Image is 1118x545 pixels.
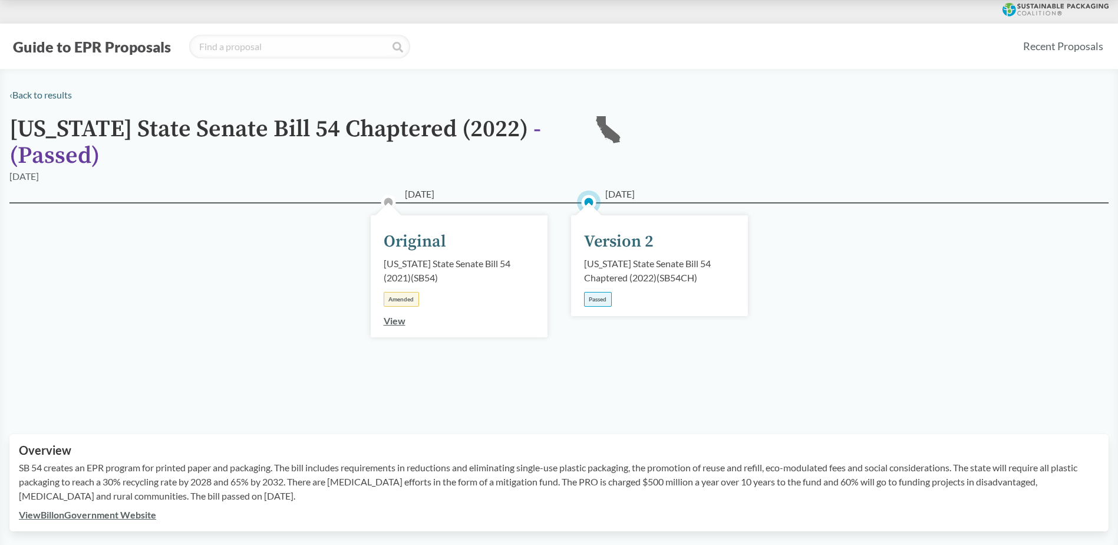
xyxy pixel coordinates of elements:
a: ‹Back to results [9,89,72,100]
h2: Overview [19,444,1099,457]
div: Amended [384,292,419,307]
a: Recent Proposals [1018,33,1109,60]
div: Version 2 [584,229,654,254]
h1: [US_STATE] State Senate Bill 54 Chaptered (2022) [9,116,575,169]
span: - ( Passed ) [9,114,541,170]
span: [DATE] [605,187,635,201]
div: [DATE] [9,169,39,183]
div: Passed [584,292,612,307]
a: View [384,315,405,326]
div: Original [384,229,446,254]
input: Find a proposal [189,35,410,58]
a: ViewBillonGovernment Website [19,509,156,520]
p: SB 54 creates an EPR program for printed paper and packaging. The bill includes requirements in r... [19,461,1099,503]
button: Guide to EPR Proposals [9,37,174,56]
div: [US_STATE] State Senate Bill 54 (2021) ( SB54 ) [384,257,535,285]
div: [US_STATE] State Senate Bill 54 Chaptered (2022) ( SB54CH ) [584,257,735,285]
span: [DATE] [405,187,434,201]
